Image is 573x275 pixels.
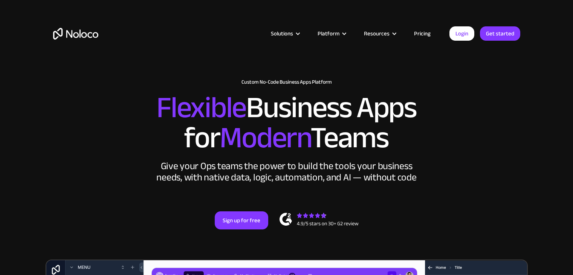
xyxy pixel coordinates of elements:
[449,26,474,41] a: Login
[405,29,440,38] a: Pricing
[215,211,268,229] a: Sign up for free
[53,28,98,40] a: home
[155,160,419,183] div: Give your Ops teams the power to build the tools your business needs, with native data, logic, au...
[156,79,246,136] span: Flexible
[354,29,405,38] div: Resources
[364,29,390,38] div: Resources
[271,29,293,38] div: Solutions
[53,93,520,153] h2: Business Apps for Teams
[261,29,308,38] div: Solutions
[318,29,339,38] div: Platform
[480,26,520,41] a: Get started
[220,110,310,166] span: Modern
[53,79,520,85] h1: Custom No-Code Business Apps Platform
[308,29,354,38] div: Platform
